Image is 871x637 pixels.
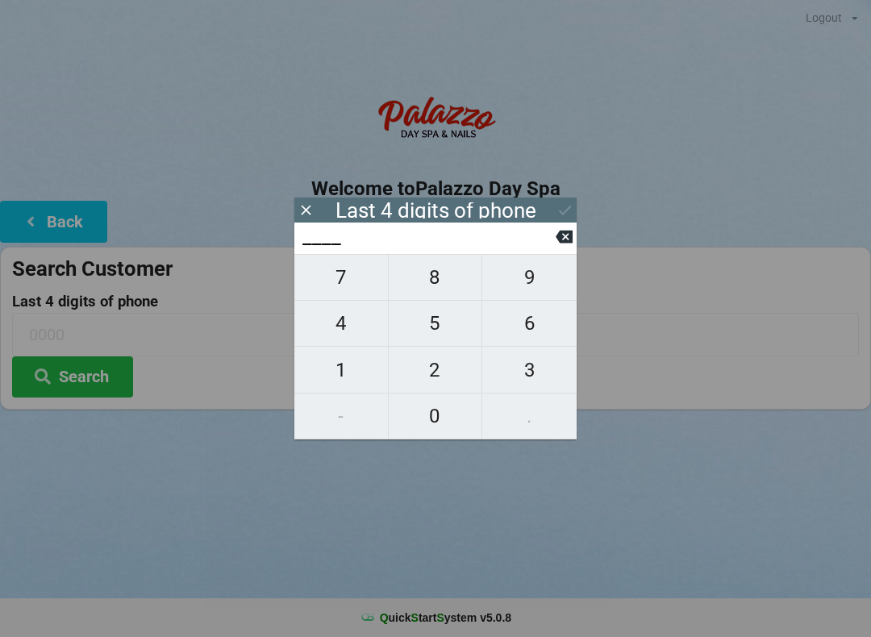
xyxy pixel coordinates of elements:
span: 5 [389,306,482,340]
span: 6 [482,306,577,340]
span: 4 [294,306,388,340]
button: 9 [482,254,577,301]
span: 9 [482,260,577,294]
button: 4 [294,301,389,347]
button: 7 [294,254,389,301]
button: 1 [294,347,389,393]
span: 0 [389,399,482,433]
span: 2 [389,353,482,387]
span: 3 [482,353,577,387]
button: 8 [389,254,483,301]
button: 6 [482,301,577,347]
button: 2 [389,347,483,393]
div: Last 4 digits of phone [335,202,536,219]
button: 3 [482,347,577,393]
span: 1 [294,353,388,387]
span: 7 [294,260,388,294]
button: 5 [389,301,483,347]
button: 0 [389,393,483,439]
span: 8 [389,260,482,294]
